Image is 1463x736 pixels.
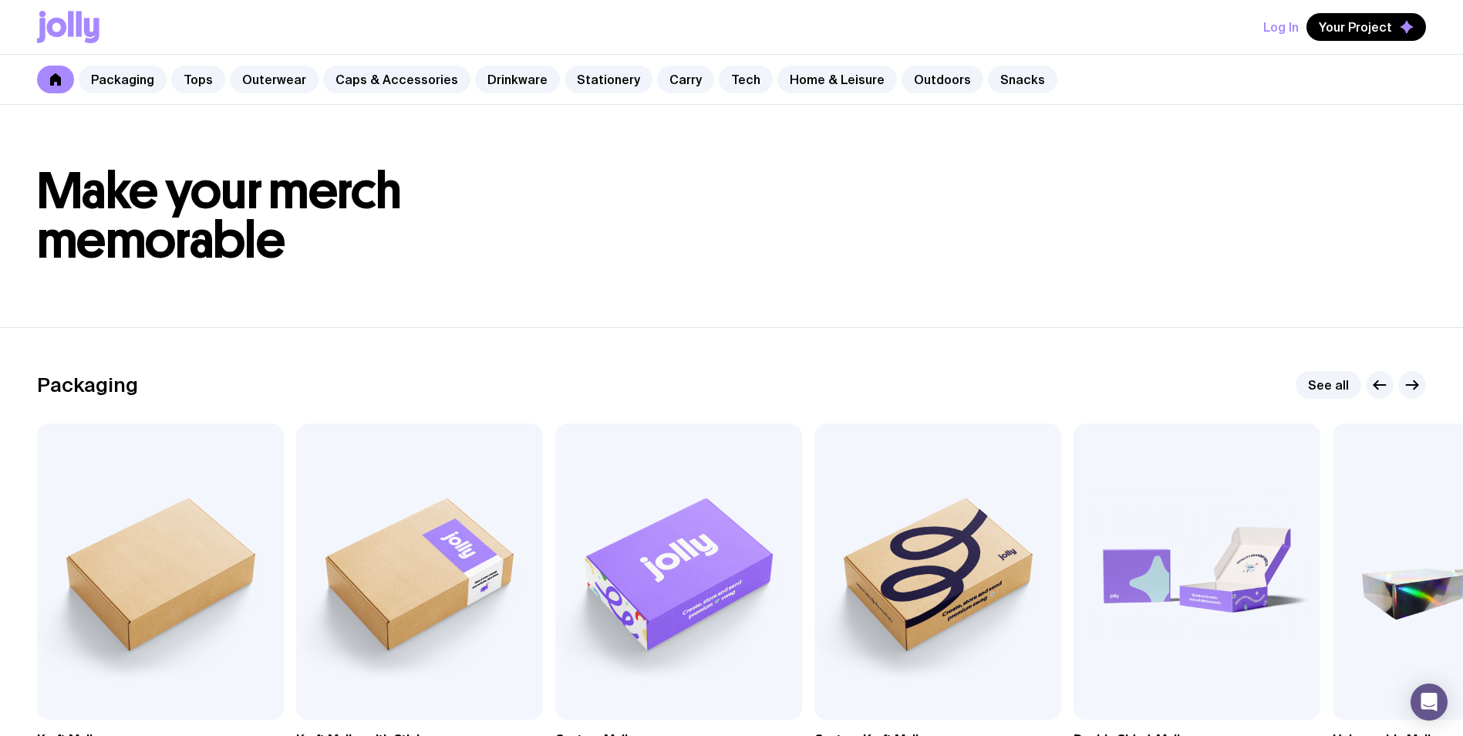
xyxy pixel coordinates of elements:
[79,66,167,93] a: Packaging
[37,160,402,271] span: Make your merch memorable
[1263,13,1299,41] button: Log In
[1411,684,1448,721] div: Open Intercom Messenger
[1319,19,1392,35] span: Your Project
[1306,13,1426,41] button: Your Project
[171,66,225,93] a: Tops
[988,66,1057,93] a: Snacks
[37,373,138,397] h2: Packaging
[323,66,470,93] a: Caps & Accessories
[719,66,773,93] a: Tech
[902,66,983,93] a: Outdoors
[657,66,714,93] a: Carry
[565,66,652,93] a: Stationery
[230,66,319,93] a: Outerwear
[475,66,560,93] a: Drinkware
[1296,371,1361,399] a: See all
[777,66,897,93] a: Home & Leisure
